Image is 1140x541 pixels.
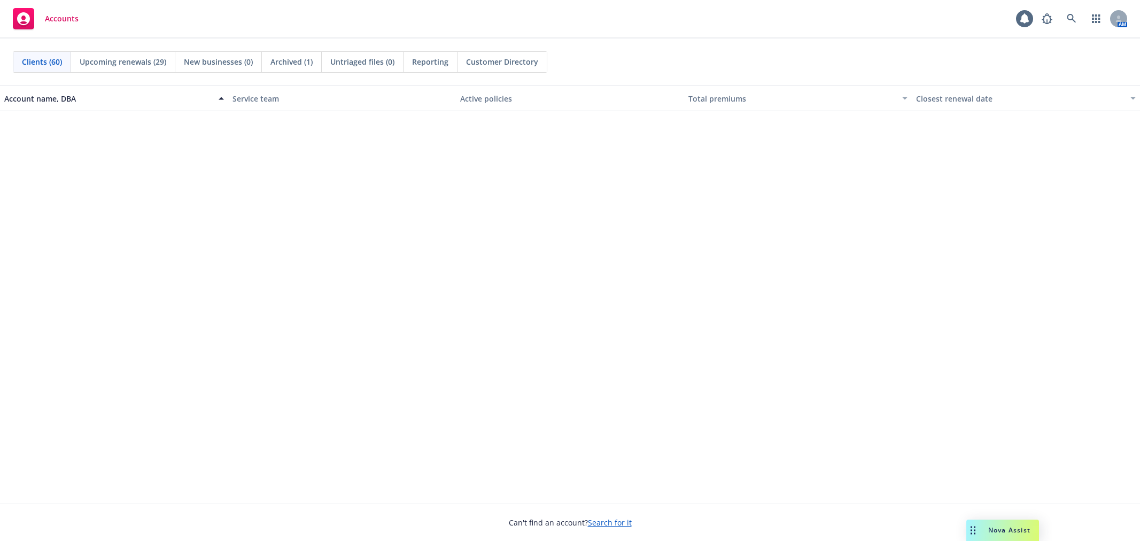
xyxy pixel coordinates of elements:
[4,93,212,104] div: Account name, DBA
[9,4,83,34] a: Accounts
[509,517,632,528] span: Can't find an account?
[966,520,1039,541] button: Nova Assist
[460,93,680,104] div: Active policies
[232,93,452,104] div: Service team
[45,14,79,23] span: Accounts
[412,56,448,67] span: Reporting
[988,525,1030,535] span: Nova Assist
[330,56,394,67] span: Untriaged files (0)
[916,93,1124,104] div: Closest renewal date
[1085,8,1107,29] a: Switch app
[688,93,896,104] div: Total premiums
[184,56,253,67] span: New businesses (0)
[80,56,166,67] span: Upcoming renewals (29)
[684,86,912,111] button: Total premiums
[912,86,1140,111] button: Closest renewal date
[1036,8,1058,29] a: Report a Bug
[228,86,456,111] button: Service team
[588,517,632,528] a: Search for it
[1061,8,1082,29] a: Search
[966,520,980,541] div: Drag to move
[466,56,538,67] span: Customer Directory
[270,56,313,67] span: Archived (1)
[22,56,62,67] span: Clients (60)
[456,86,684,111] button: Active policies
